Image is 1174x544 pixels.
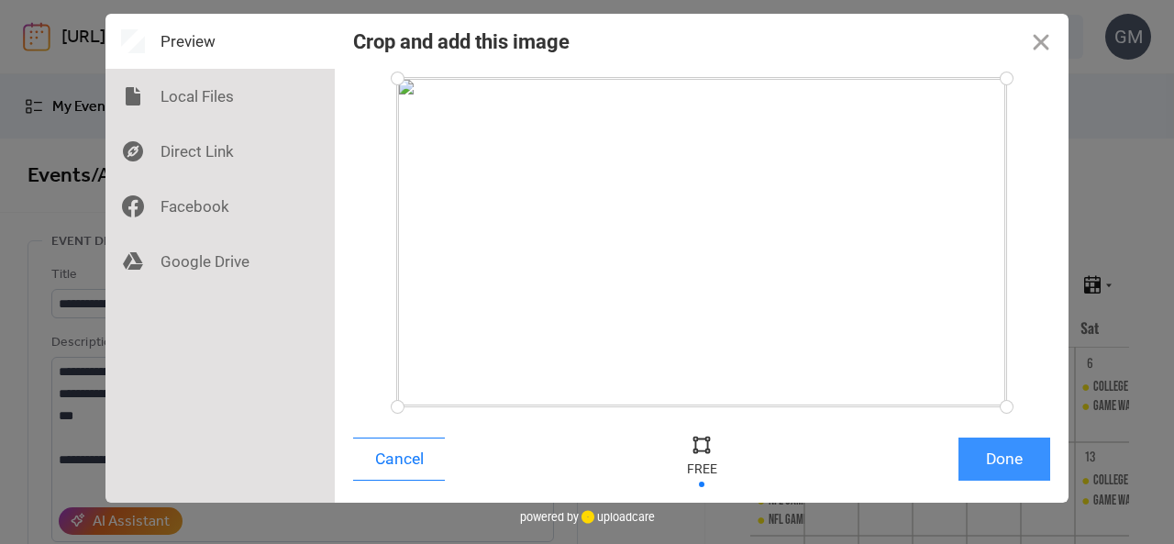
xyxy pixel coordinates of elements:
a: uploadcare [579,510,655,524]
div: Facebook [105,179,335,234]
div: Preview [105,14,335,69]
div: Direct Link [105,124,335,179]
div: Crop and add this image [353,30,570,53]
button: Cancel [353,438,445,481]
div: Local Files [105,69,335,124]
div: powered by [520,503,655,530]
div: Google Drive [105,234,335,289]
button: Close [1013,14,1069,69]
button: Done [958,438,1050,481]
